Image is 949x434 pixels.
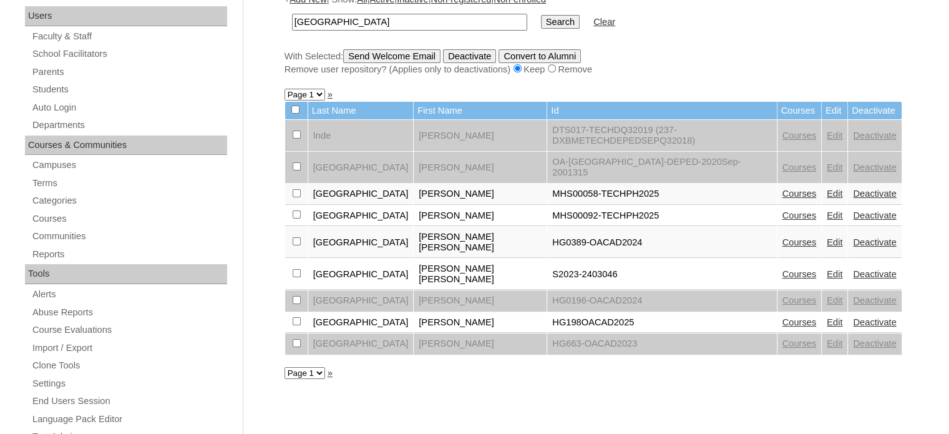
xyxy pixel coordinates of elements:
a: Alerts [31,287,227,302]
td: [GEOGRAPHIC_DATA] [308,205,414,227]
td: [GEOGRAPHIC_DATA] [308,152,414,183]
td: Id [547,102,776,120]
td: [PERSON_NAME] [414,312,547,333]
td: Deactivate [848,102,901,120]
a: Courses [782,237,817,247]
td: S2023-2403046 [547,259,776,290]
td: [GEOGRAPHIC_DATA] [308,312,414,333]
a: Edit [827,295,842,305]
a: Terms [31,175,227,191]
a: Edit [827,210,842,220]
a: Courses [782,317,817,327]
td: [PERSON_NAME] [414,120,547,151]
a: Courses [782,210,817,220]
input: Search [541,15,580,29]
a: Courses [782,295,817,305]
div: Tools [25,264,227,284]
a: Abuse Reports [31,305,227,320]
td: [GEOGRAPHIC_DATA] [308,259,414,290]
a: Parents [31,64,227,80]
td: [PERSON_NAME] [414,205,547,227]
a: Deactivate [853,189,896,199]
a: Edit [827,189,842,199]
input: Deactivate [443,49,496,63]
a: Edit [827,338,842,348]
td: [PERSON_NAME] [PERSON_NAME] [414,227,547,258]
a: Courses [782,162,817,172]
a: Categories [31,193,227,209]
td: [PERSON_NAME] [414,184,547,205]
a: Deactivate [853,338,896,348]
td: MHS00058-TECHPH2025 [547,184,776,205]
div: Courses & Communities [25,136,227,155]
td: [PERSON_NAME] [414,152,547,183]
a: Course Evaluations [31,322,227,338]
input: Send Welcome Email [343,49,440,63]
td: [GEOGRAPHIC_DATA] [308,333,414,355]
a: Courses [782,338,817,348]
td: [GEOGRAPHIC_DATA] [308,184,414,205]
a: Language Pack Editor [31,412,227,427]
a: Courses [782,269,817,279]
a: Students [31,82,227,97]
a: Faculty & Staff [31,29,227,44]
td: Courses [777,102,822,120]
td: [PERSON_NAME] [PERSON_NAME] [414,259,547,290]
td: Edit [822,102,847,120]
input: Convert to Alumni [499,49,581,63]
td: [GEOGRAPHIC_DATA] [308,290,414,312]
td: [PERSON_NAME] [414,290,547,312]
a: Deactivate [853,237,896,247]
a: Courses [782,131,817,141]
a: Edit [827,269,842,279]
td: [GEOGRAPHIC_DATA] [308,227,414,258]
a: Deactivate [853,162,896,172]
td: Last Name [308,102,414,120]
a: School Facilitators [31,46,227,62]
td: OA-[GEOGRAPHIC_DATA]-DEPED-2020Sep-2001315 [547,152,776,183]
td: HG663-OACAD2023 [547,333,776,355]
td: [PERSON_NAME] [414,333,547,355]
a: » [328,368,333,378]
div: Remove user repository? (Applies only to deactivations) Keep Remove [285,63,902,76]
a: Reports [31,247,227,262]
a: Clear [593,17,615,27]
td: DTS017-TECHDQ32019 (237-DXBMETECHDEPEDSEPQ32018) [547,120,776,151]
a: Courses [782,189,817,199]
a: Edit [827,131,842,141]
td: First Name [414,102,547,120]
input: Search [292,14,527,31]
td: Inde [308,120,414,151]
a: Edit [827,162,842,172]
a: Departments [31,117,227,133]
td: MHS00092-TECHPH2025 [547,205,776,227]
a: Edit [827,317,842,327]
a: Campuses [31,157,227,173]
a: Clone Tools [31,358,227,373]
a: Communities [31,229,227,244]
div: Users [25,6,227,26]
a: Auto Login [31,100,227,116]
td: HG0389-OACAD2024 [547,227,776,258]
a: End Users Session [31,393,227,409]
a: Deactivate [853,295,896,305]
div: With Selected: [285,49,902,76]
a: Edit [827,237,842,247]
a: Deactivate [853,210,896,220]
a: » [328,89,333,99]
td: HG0196-OACAD2024 [547,290,776,312]
td: HG198OACAD2025 [547,312,776,333]
a: Deactivate [853,269,896,279]
a: Courses [31,211,227,227]
a: Settings [31,376,227,392]
a: Import / Export [31,340,227,356]
a: Deactivate [853,131,896,141]
a: Deactivate [853,317,896,327]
